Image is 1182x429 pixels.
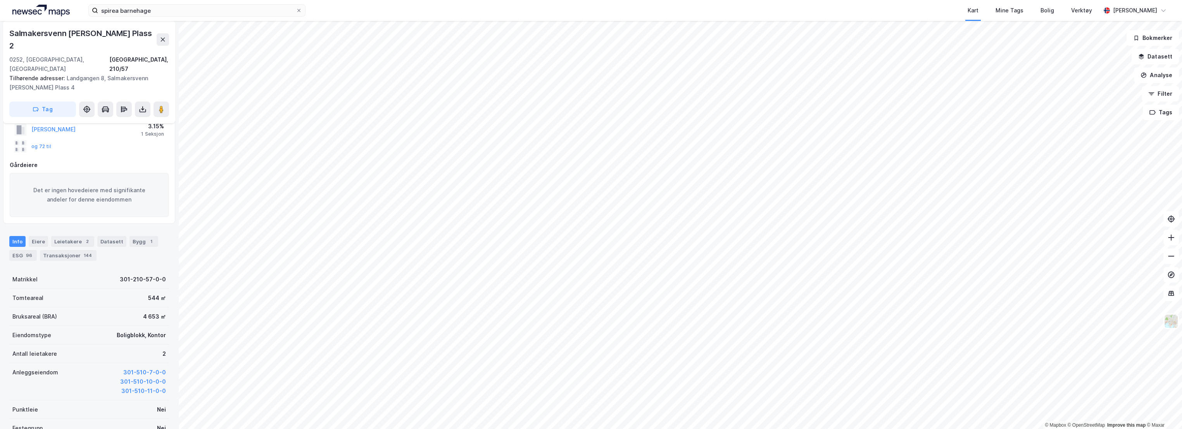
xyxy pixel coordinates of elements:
img: logo.a4113a55bc3d86da70a041830d287a7e.svg [12,5,70,16]
div: 1 Seksjon [141,131,164,137]
div: Nei [157,405,166,414]
div: 2 [162,349,166,358]
iframe: Chat Widget [1143,392,1182,429]
div: Antall leietakere [12,349,57,358]
img: Z [1164,314,1179,329]
div: [GEOGRAPHIC_DATA], 210/57 [109,55,169,74]
div: Salmakersvenn [PERSON_NAME] Plass 2 [9,27,157,52]
div: Det er ingen hovedeiere med signifikante andeler for denne eiendommen [10,173,169,217]
button: Analyse [1134,67,1179,83]
div: 301-210-57-0-0 [120,275,166,284]
input: Søk på adresse, matrikkel, gårdeiere, leietakere eller personer [98,5,296,16]
div: Punktleie [12,405,38,414]
div: Gårdeiere [10,160,169,170]
div: Bruksareal (BRA) [12,312,57,321]
div: Mine Tags [996,6,1023,15]
div: 3.15% [141,122,164,131]
button: Filter [1142,86,1179,102]
div: Anleggseiendom [12,368,58,377]
div: Leietakere [51,236,94,247]
a: OpenStreetMap [1068,422,1105,428]
span: Tilhørende adresser: [9,75,67,81]
div: 2 [83,238,91,245]
div: Boligblokk, Kontor [117,331,166,340]
div: Kart [968,6,978,15]
div: Tomteareal [12,293,43,303]
div: 4 653 ㎡ [143,312,166,321]
div: 544 ㎡ [148,293,166,303]
div: Verktøy [1071,6,1092,15]
div: 1 [147,238,155,245]
div: Datasett [97,236,126,247]
button: 301-510-10-0-0 [120,377,166,386]
div: Eiendomstype [12,331,51,340]
div: Landgangen 8, Salmakersvenn [PERSON_NAME] Plass 4 [9,74,163,92]
div: Kontrollprogram for chat [1143,392,1182,429]
div: 144 [82,252,93,259]
button: Tags [1143,105,1179,120]
a: Improve this map [1107,422,1146,428]
div: Matrikkel [12,275,38,284]
div: 0252, [GEOGRAPHIC_DATA], [GEOGRAPHIC_DATA] [9,55,109,74]
button: Tag [9,102,76,117]
button: Datasett [1132,49,1179,64]
div: Info [9,236,26,247]
button: 301-510-7-0-0 [123,368,166,377]
div: ESG [9,250,37,261]
button: 301-510-11-0-0 [121,386,166,396]
a: Mapbox [1045,422,1066,428]
div: Bolig [1041,6,1054,15]
button: Bokmerker [1127,30,1179,46]
div: 96 [24,252,34,259]
div: Eiere [29,236,48,247]
div: Bygg [129,236,158,247]
div: [PERSON_NAME] [1113,6,1157,15]
div: Transaksjoner [40,250,97,261]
